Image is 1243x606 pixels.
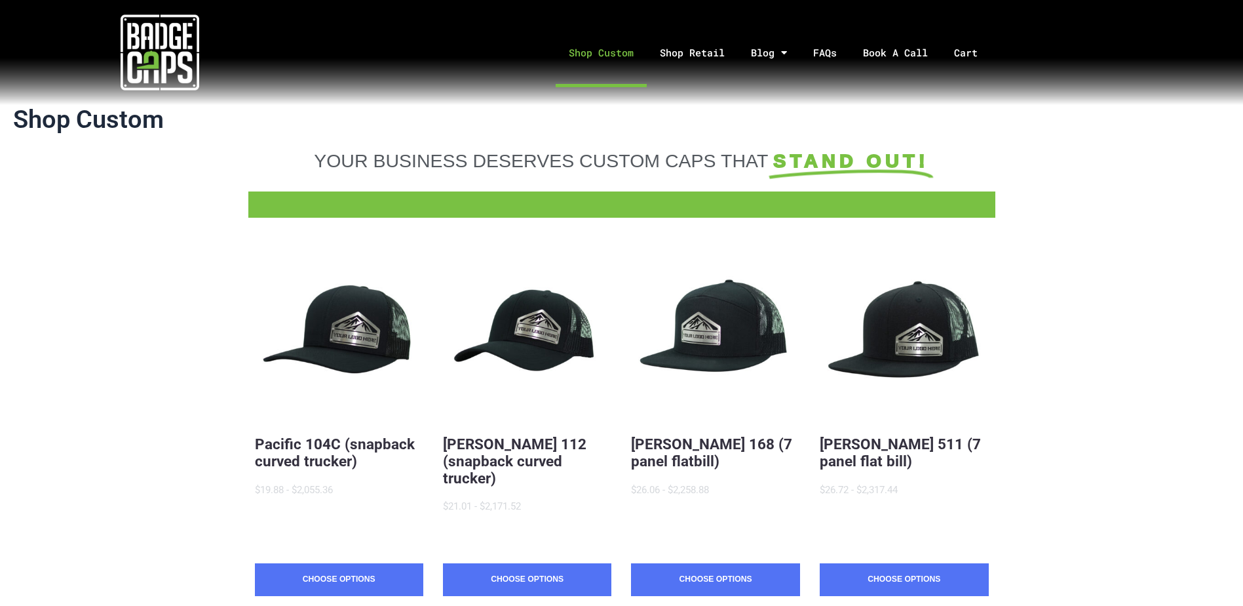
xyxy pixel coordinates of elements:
[631,563,799,596] a: Choose Options
[556,18,647,87] a: Shop Custom
[631,251,799,419] button: BadgeCaps - Richardson 168
[13,105,1230,135] h1: Shop Custom
[800,18,850,87] a: FAQs
[443,251,611,419] button: BadgeCaps - Richardson 112
[121,13,199,92] img: badgecaps white logo with green acccent
[255,563,423,596] a: Choose Options
[443,435,586,487] a: [PERSON_NAME] 112 (snapback curved trucker)
[255,251,423,419] button: BadgeCaps - Pacific 104C
[820,251,988,419] button: BadgeCaps - Richardson 511
[941,18,1007,87] a: Cart
[255,435,415,470] a: Pacific 104C (snapback curved trucker)
[319,18,1243,87] nav: Menu
[314,150,768,171] span: YOUR BUSINESS DESERVES CUSTOM CAPS THAT
[850,18,941,87] a: Book A Call
[443,500,521,512] span: $21.01 - $2,171.52
[820,484,898,496] span: $26.72 - $2,317.44
[631,435,792,470] a: [PERSON_NAME] 168 (7 panel flatbill)
[820,435,981,470] a: [PERSON_NAME] 511 (7 panel flat bill)
[647,18,738,87] a: Shop Retail
[255,150,989,172] a: YOUR BUSINESS DESERVES CUSTOM CAPS THAT STAND OUT!
[738,18,800,87] a: Blog
[255,484,333,496] span: $19.88 - $2,055.36
[820,563,988,596] a: Choose Options
[443,563,611,596] a: Choose Options
[631,484,709,496] span: $26.06 - $2,258.88
[248,198,995,205] a: FFD BadgeCaps Fire Department Custom unique apparel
